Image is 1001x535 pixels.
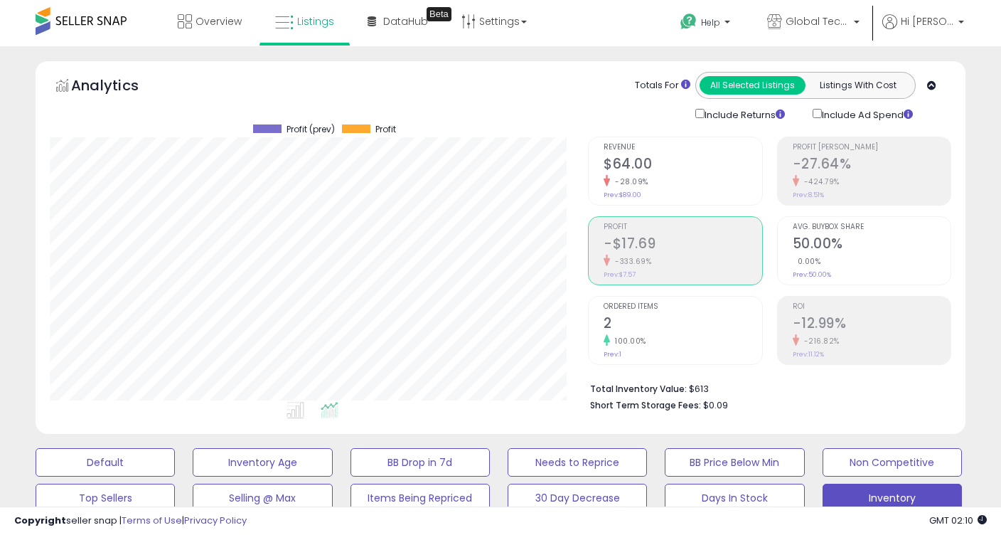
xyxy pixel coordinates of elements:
small: 0.00% [793,256,821,267]
button: 30 Day Decrease [508,484,647,512]
span: DataHub [383,14,428,28]
span: Profit [375,125,396,134]
span: 2025-10-9 02:10 GMT [929,514,987,527]
small: -424.79% [799,176,840,187]
h2: -27.64% [793,156,951,175]
b: Short Term Storage Fees: [590,399,701,411]
small: Prev: $89.00 [604,191,641,199]
span: Avg. Buybox Share [793,223,951,231]
span: Global Teck Worldwide [GEOGRAPHIC_DATA] [786,14,850,28]
a: Hi [PERSON_NAME] [882,14,964,46]
b: Total Inventory Value: [590,383,687,395]
h5: Analytics [71,75,166,99]
button: Default [36,448,175,477]
div: Totals For [635,79,690,92]
h2: -$17.69 [604,235,761,255]
button: Top Sellers [36,484,175,512]
button: Inventory [823,484,962,512]
h2: 2 [604,315,761,334]
span: Revenue [604,144,761,152]
small: -333.69% [610,256,651,267]
small: Prev: 50.00% [793,270,831,279]
button: Inventory Age [193,448,332,477]
span: ROI [793,303,951,311]
h2: 50.00% [793,235,951,255]
strong: Copyright [14,514,66,527]
h2: $64.00 [604,156,761,175]
span: Listings [297,14,334,28]
button: Selling @ Max [193,484,332,512]
button: BB Drop in 7d [350,448,490,477]
span: Ordered Items [604,303,761,311]
div: Include Ad Spend [802,106,936,122]
small: Prev: 1 [604,350,621,359]
div: seller snap | | [14,514,247,528]
a: Privacy Policy [184,514,247,527]
a: Terms of Use [122,514,182,527]
span: $0.09 [703,398,728,412]
div: Tooltip anchor [427,7,451,21]
small: 100.00% [610,336,646,346]
small: -216.82% [799,336,840,346]
li: $613 [590,379,941,396]
button: Needs to Reprice [508,448,647,477]
span: Help [701,16,720,28]
small: Prev: $7.57 [604,270,636,279]
small: Prev: 11.12% [793,350,824,359]
span: Overview [196,14,242,28]
small: -28.09% [610,176,648,187]
a: Help [669,2,744,46]
small: Prev: 8.51% [793,191,824,199]
button: All Selected Listings [700,76,805,95]
span: Profit [604,223,761,231]
button: Listings With Cost [805,76,911,95]
button: Days In Stock [665,484,804,512]
h2: -12.99% [793,315,951,334]
span: Hi [PERSON_NAME] [901,14,954,28]
button: Items Being Repriced [350,484,490,512]
span: Profit [PERSON_NAME] [793,144,951,152]
div: Include Returns [685,106,802,122]
button: BB Price Below Min [665,448,804,477]
span: Profit (prev) [287,125,335,134]
button: Non Competitive [823,448,962,477]
i: Get Help [680,13,697,31]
